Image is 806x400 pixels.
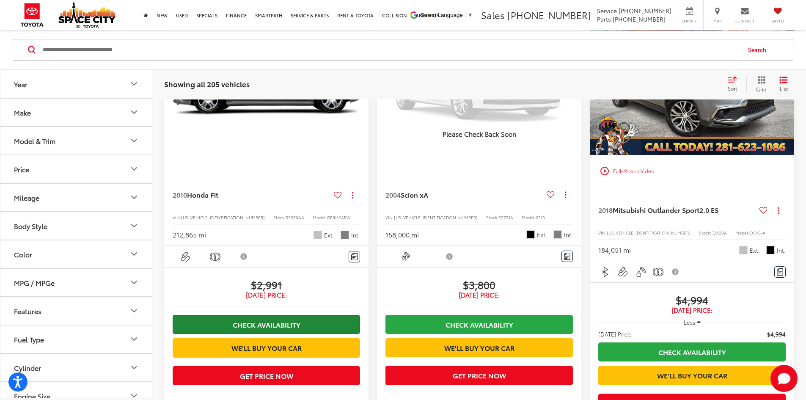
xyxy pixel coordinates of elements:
span: Model: [313,214,327,221]
span: [US_VEHICLE_IDENTIFICATION_NUMBER] [607,229,690,236]
span: Grid [756,85,767,92]
span: 52791A [498,214,513,221]
span: Service [680,18,699,24]
img: Aux Input [180,251,191,262]
span: Int. [564,231,573,239]
span: [US_VEHICLE_IDENTIFICATION_NUMBER] [181,214,265,221]
img: Comments [351,253,358,260]
span: 52420A [711,229,727,236]
a: We'll Buy Your Car [173,338,360,357]
button: MakeMake [0,98,153,126]
span: $2,991 [173,278,360,291]
span: GE8H2AEW [327,214,351,221]
div: Year [129,79,139,89]
button: Get Price Now [173,366,360,385]
span: OS45-A [749,229,765,236]
img: Comments [777,268,784,276]
a: 2018Mitsubishi Outlander Sport2.0 ES [598,205,756,215]
span: [PHONE_NUMBER] [619,6,671,15]
button: Actions [558,187,573,202]
img: Comments [564,253,571,260]
span: [DATE] Price: [385,291,573,299]
img: Keyless Entry [635,267,646,277]
div: 184,051 mi [598,245,631,255]
span: dropdown dots [565,191,566,198]
div: Price [129,164,139,174]
span: 52690AA [286,214,304,221]
button: Actions [771,203,786,218]
span: Contact [735,18,754,24]
span: Sales [481,8,505,22]
div: Body Style [14,221,47,229]
span: Map [708,18,726,24]
div: MPG / MPGe [14,278,55,286]
span: Scion xA [401,190,428,199]
button: PricePrice [0,155,153,182]
div: Year [14,80,28,88]
span: Black [766,246,775,254]
span: Gray [341,231,349,239]
a: Check Availability [385,315,573,334]
button: ColorColor [0,240,153,268]
span: Model: [522,214,536,221]
button: List View [773,75,794,92]
span: [DATE] Price: [173,291,360,299]
div: Features [129,306,139,316]
span: Model: [735,229,749,236]
button: Comments [349,251,360,262]
span: VIN: [598,229,607,236]
span: List [779,85,788,92]
svg: Start Chat [770,365,798,392]
span: Stock: [486,214,498,221]
div: Features [14,306,41,314]
span: VIN: [385,214,394,221]
span: Black Sand Pearl [526,230,535,239]
a: 2004Scion xA [385,190,543,199]
button: FeaturesFeatures [0,297,153,324]
div: Color [129,249,139,259]
button: View Disclaimer [429,248,470,265]
div: Cylinder [129,362,139,372]
div: 158,000 mi [385,230,419,240]
span: $4,994 [767,330,786,338]
div: Cylinder [14,363,41,371]
span: 2004 [385,190,401,199]
span: Mitsubishi Outlander Sport [613,205,699,215]
a: Check Availability [598,342,786,361]
span: Parts [597,15,611,23]
div: Fuel Type [129,334,139,344]
span: 2010 [173,190,187,199]
img: Emergency Brake Assist [210,251,220,262]
button: CylinderCylinder [0,353,153,381]
a: 2010Honda Fit [173,190,330,199]
a: Check Availability [173,315,360,334]
button: Body StyleBody Style [0,212,153,239]
div: Engine Size [14,392,50,400]
span: Showing all 205 vehicles [164,78,250,88]
div: Model & Trim [14,136,55,144]
input: Search by Make, Model, or Keyword [42,39,740,60]
span: Stock: [699,229,711,236]
span: Sort [728,85,737,92]
img: Bluetooth® [600,267,611,277]
span: Storm Silver Metallic [314,231,322,239]
span: Service [597,6,617,15]
div: 212,865 mi [173,230,206,240]
div: Price [14,165,29,173]
span: dropdown dots [352,192,353,199]
img: Emergency Brake Assist [653,267,663,277]
img: Aux Input [618,267,628,277]
button: Get Price Now [385,366,573,385]
img: Space City Toyota [58,2,116,28]
span: VIN: [173,214,181,221]
button: Toggle Chat Window [770,365,798,392]
span: ▼ [468,12,473,18]
span: Dark Charcoal [553,230,562,239]
button: Comments [561,251,573,262]
span: Ext. [750,246,760,254]
button: View Disclaimer [668,263,683,281]
span: 2.0 ES [699,205,718,215]
span: Honda Fit [187,190,218,199]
